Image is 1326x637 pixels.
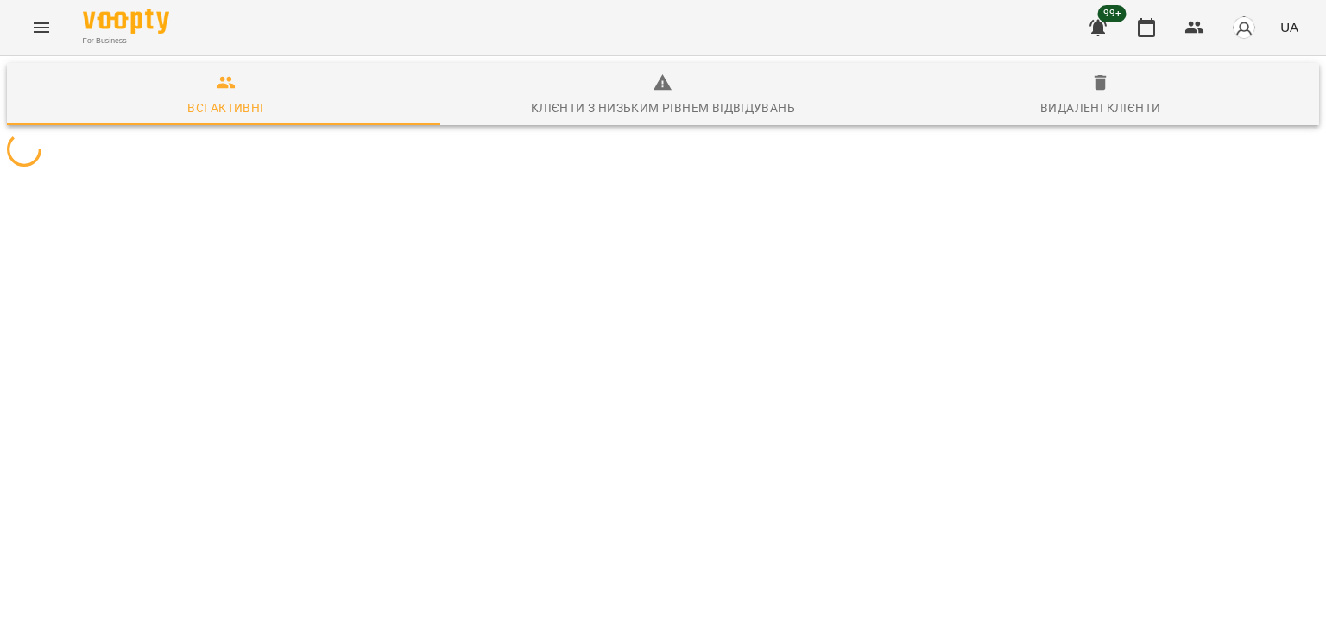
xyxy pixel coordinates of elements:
[187,98,263,118] div: Всі активні
[1098,5,1127,22] span: 99+
[83,35,169,47] span: For Business
[1280,18,1298,36] span: UA
[1273,11,1305,43] button: UA
[1040,98,1160,118] div: Видалені клієнти
[1232,16,1256,40] img: avatar_s.png
[531,98,795,118] div: Клієнти з низьким рівнем відвідувань
[21,7,62,48] button: Menu
[83,9,169,34] img: Voopty Logo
